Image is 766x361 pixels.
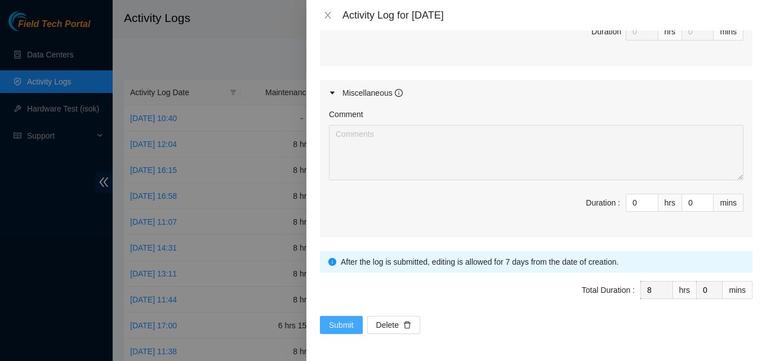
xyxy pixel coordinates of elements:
[714,23,743,41] div: mins
[403,321,411,330] span: delete
[395,89,403,97] span: info-circle
[329,319,354,331] span: Submit
[658,194,682,212] div: hrs
[723,281,752,299] div: mins
[342,9,752,21] div: Activity Log for [DATE]
[586,197,620,209] div: Duration :
[714,194,743,212] div: mins
[329,125,743,180] textarea: Comment
[320,316,363,334] button: Submit
[320,80,752,106] div: Miscellaneous info-circle
[328,258,336,266] span: info-circle
[658,23,682,41] div: hrs
[323,11,332,20] span: close
[320,10,336,21] button: Close
[367,316,420,334] button: Deletedelete
[342,87,403,99] div: Miscellaneous
[591,25,621,38] div: Duration
[673,281,697,299] div: hrs
[329,108,363,121] label: Comment
[341,256,744,268] div: After the log is submitted, editing is allowed for 7 days from the date of creation.
[582,284,635,296] div: Total Duration :
[376,319,399,331] span: Delete
[329,90,336,96] span: caret-right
